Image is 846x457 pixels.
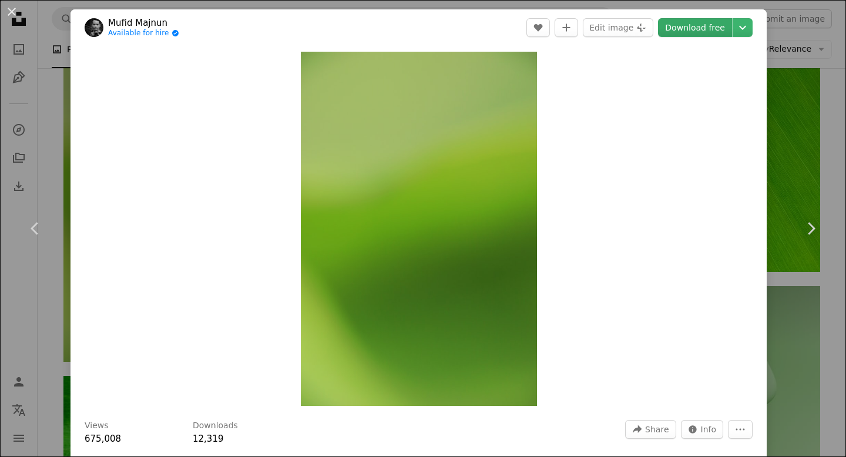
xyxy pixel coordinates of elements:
[701,421,717,438] span: Info
[583,18,653,37] button: Edit image
[555,18,578,37] button: Add to Collection
[728,420,753,439] button: More Actions
[681,420,724,439] button: Stats about this image
[85,18,103,37] img: Go to Mufid Majnun's profile
[301,52,537,406] img: close up photo of green textile
[733,18,753,37] button: Choose download size
[301,52,537,406] button: Zoom in on this image
[625,420,676,439] button: Share this image
[108,29,179,38] a: Available for hire
[775,172,846,285] a: Next
[193,420,238,432] h3: Downloads
[85,420,109,432] h3: Views
[658,18,732,37] a: Download free
[108,17,179,29] a: Mufid Majnun
[526,18,550,37] button: Like
[193,434,224,444] span: 12,319
[85,434,121,444] span: 675,008
[645,421,669,438] span: Share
